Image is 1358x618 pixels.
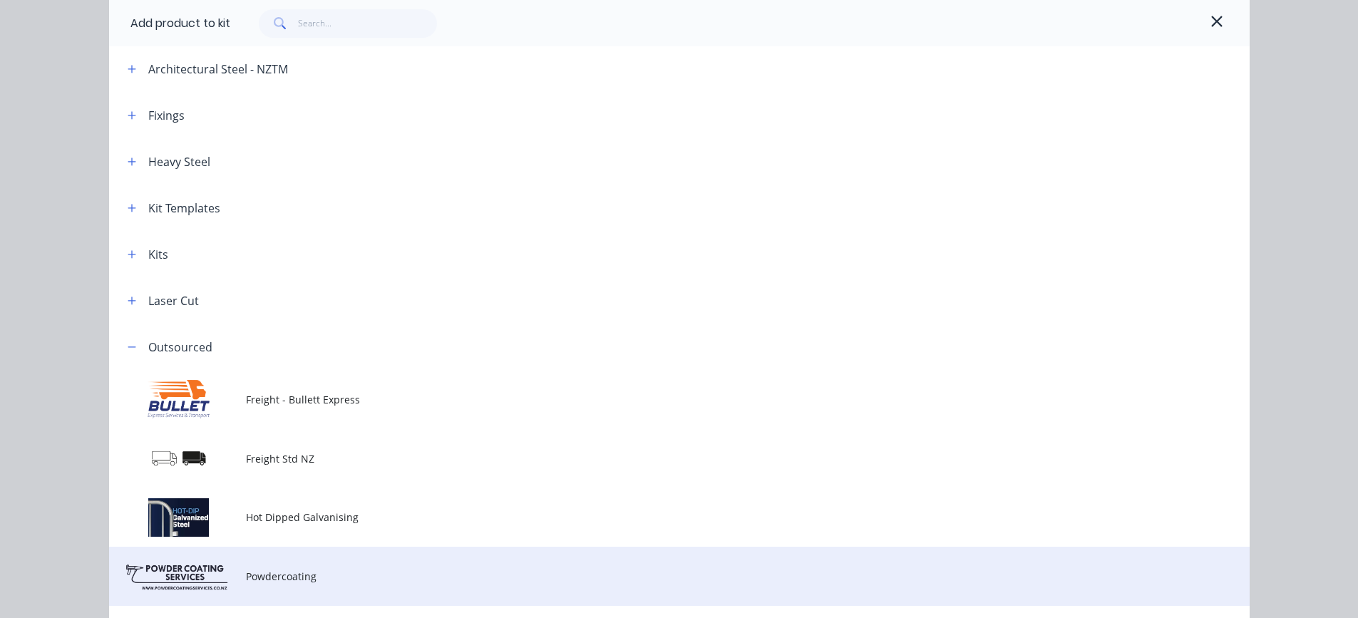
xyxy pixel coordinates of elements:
[246,392,1049,407] span: Freight - Bullett Express
[246,569,1049,584] span: Powdercoating
[148,292,199,309] div: Laser Cut
[148,246,168,263] div: Kits
[148,61,288,78] div: Architectural Steel - NZTM
[148,339,212,356] div: Outsourced
[130,15,230,32] div: Add product to kit
[148,200,220,217] div: Kit Templates
[298,9,437,38] input: Search...
[246,451,1049,466] span: Freight Std NZ
[148,153,210,170] div: Heavy Steel
[148,107,185,124] div: Fixings
[246,510,1049,525] span: Hot Dipped Galvanising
